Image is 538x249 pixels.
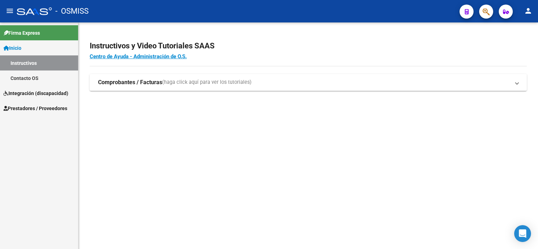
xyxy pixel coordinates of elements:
span: (haga click aquí para ver los tutoriales) [162,79,251,86]
span: Firma Express [4,29,40,37]
mat-expansion-panel-header: Comprobantes / Facturas(haga click aquí para ver los tutoriales) [90,74,527,91]
div: Open Intercom Messenger [514,225,531,242]
h2: Instructivos y Video Tutoriales SAAS [90,39,527,53]
a: Centro de Ayuda - Administración de O.S. [90,53,187,60]
mat-icon: person [524,7,532,15]
span: - OSMISS [55,4,89,19]
mat-icon: menu [6,7,14,15]
span: Integración (discapacidad) [4,89,68,97]
span: Prestadores / Proveedores [4,105,67,112]
span: Inicio [4,44,21,52]
strong: Comprobantes / Facturas [98,79,162,86]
